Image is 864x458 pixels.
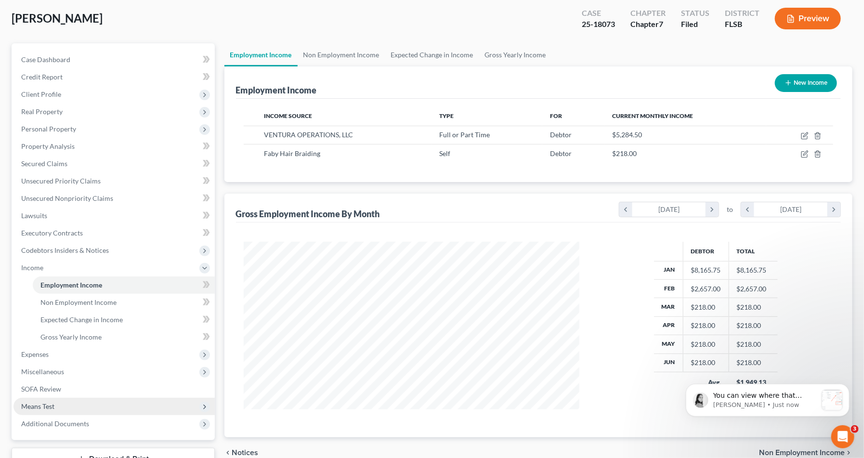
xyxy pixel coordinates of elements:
[21,385,61,393] span: SOFA Review
[775,8,841,29] button: Preview
[759,449,852,457] button: Non Employment Income chevron_right
[21,263,43,272] span: Income
[550,112,562,119] span: For
[831,425,854,448] iframe: Intercom live chat
[264,112,312,119] span: Income Source
[691,284,721,294] div: $2,657.00
[691,302,721,312] div: $218.00
[21,246,109,254] span: Codebtors Insiders & Notices
[236,208,380,220] div: Gross Employment Income By Month
[40,333,102,341] span: Gross Yearly Income
[654,353,683,372] th: Jun
[264,131,353,139] span: VENTURA OPERATIONS, LLC
[729,261,778,279] td: $8,165.75
[630,8,666,19] div: Chapter
[21,125,76,133] span: Personal Property
[612,131,642,139] span: $5,284.50
[21,55,70,64] span: Case Dashboard
[439,112,454,119] span: Type
[654,335,683,353] th: May
[21,107,63,116] span: Real Property
[612,112,693,119] span: Current Monthly Income
[40,315,123,324] span: Expected Change in Income
[21,367,64,376] span: Miscellaneous
[21,73,63,81] span: Credit Report
[654,261,683,279] th: Jan
[582,19,615,30] div: 25-18073
[659,19,663,28] span: 7
[13,155,215,172] a: Secured Claims
[691,321,721,330] div: $218.00
[741,202,754,217] i: chevron_left
[236,84,317,96] div: Employment Income
[681,19,709,30] div: Filed
[40,298,117,306] span: Non Employment Income
[439,149,450,157] span: Self
[13,172,215,190] a: Unsecured Priority Claims
[13,190,215,207] a: Unsecured Nonpriority Claims
[729,298,778,316] td: $218.00
[13,380,215,398] a: SOFA Review
[439,131,490,139] span: Full or Part Time
[550,149,572,157] span: Debtor
[479,43,552,66] a: Gross Yearly Income
[21,142,75,150] span: Property Analysis
[706,202,719,217] i: chevron_right
[21,419,89,428] span: Additional Documents
[775,74,837,92] button: New Income
[385,43,479,66] a: Expected Change in Income
[727,205,733,214] span: to
[759,449,845,457] span: Non Employment Income
[33,328,215,346] a: Gross Yearly Income
[21,194,113,202] span: Unsecured Nonpriority Claims
[550,131,572,139] span: Debtor
[729,279,778,298] td: $2,657.00
[681,8,709,19] div: Status
[264,149,320,157] span: Faby Hair Braiding
[13,224,215,242] a: Executory Contracts
[654,279,683,298] th: Feb
[725,8,759,19] div: District
[21,402,54,410] span: Means Test
[827,202,840,217] i: chevron_right
[725,19,759,30] div: FLSB
[754,202,828,217] div: [DATE]
[671,365,864,432] iframe: Intercom notifications message
[298,43,385,66] a: Non Employment Income
[21,177,101,185] span: Unsecured Priority Claims
[224,449,259,457] button: chevron_left Notices
[33,311,215,328] a: Expected Change in Income
[729,353,778,372] td: $218.00
[13,138,215,155] a: Property Analysis
[691,340,721,349] div: $218.00
[33,276,215,294] a: Employment Income
[582,8,615,19] div: Case
[33,294,215,311] a: Non Employment Income
[21,229,83,237] span: Executory Contracts
[630,19,666,30] div: Chapter
[21,211,47,220] span: Lawsuits
[12,11,103,25] span: [PERSON_NAME]
[40,281,102,289] span: Employment Income
[21,159,67,168] span: Secured Claims
[13,207,215,224] a: Lawsuits
[13,51,215,68] a: Case Dashboard
[729,242,778,261] th: Total
[691,265,721,275] div: $8,165.75
[729,316,778,335] td: $218.00
[21,90,61,98] span: Client Profile
[232,449,259,457] span: Notices
[654,298,683,316] th: Mar
[851,425,859,433] span: 3
[21,350,49,358] span: Expenses
[224,43,298,66] a: Employment Income
[224,449,232,457] i: chevron_left
[654,316,683,335] th: Apr
[845,449,852,457] i: chevron_right
[683,242,729,261] th: Debtor
[619,202,632,217] i: chevron_left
